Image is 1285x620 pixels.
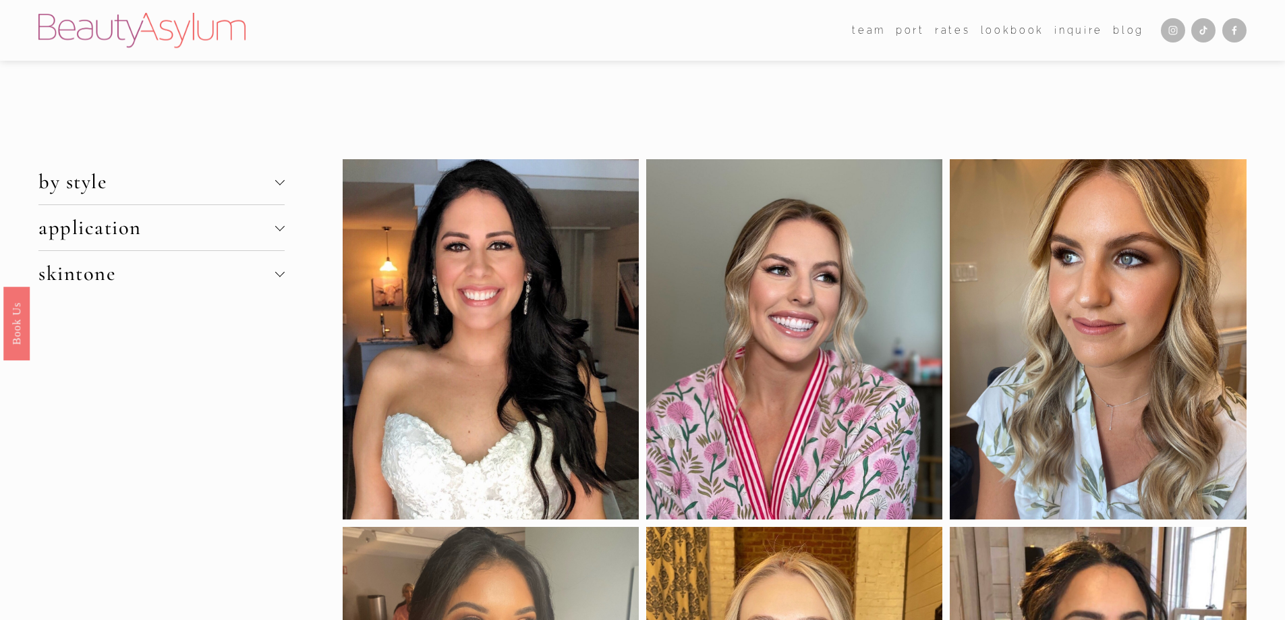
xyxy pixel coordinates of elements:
[1161,18,1185,43] a: Instagram
[38,159,284,204] button: by style
[935,20,970,40] a: Rates
[896,20,925,40] a: port
[852,22,886,39] span: team
[38,215,275,240] span: application
[38,261,275,286] span: skintone
[38,251,284,296] button: skintone
[1191,18,1216,43] a: TikTok
[38,169,275,194] span: by style
[38,13,246,48] img: Beauty Asylum | Bridal Hair &amp; Makeup Charlotte &amp; Atlanta
[852,20,886,40] a: folder dropdown
[981,20,1044,40] a: Lookbook
[1222,18,1247,43] a: Facebook
[1113,20,1144,40] a: Blog
[3,286,30,360] a: Book Us
[38,205,284,250] button: application
[1054,20,1103,40] a: Inquire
